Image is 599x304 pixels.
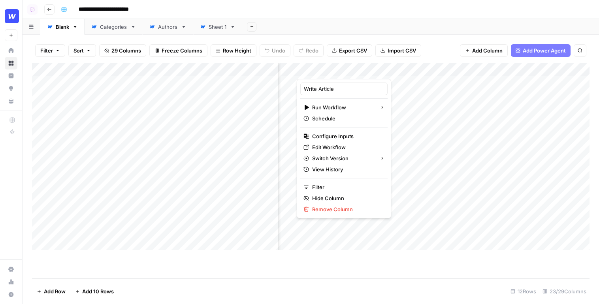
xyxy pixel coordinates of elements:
[312,165,381,173] span: View History
[44,287,66,295] span: Add Row
[70,285,119,298] button: Add 10 Rows
[149,44,207,57] button: Freeze Columns
[327,44,372,57] button: Export CSV
[472,47,503,54] span: Add Column
[193,19,242,35] a: Sheet 1
[312,132,381,140] span: Configure Inputs
[388,47,416,54] span: Import CSV
[111,47,141,54] span: 29 Columns
[511,44,571,57] button: Add Power Agent
[158,23,178,31] div: Authors
[375,44,421,57] button: Import CSV
[306,47,318,54] span: Redo
[312,114,381,122] span: Schedule
[162,47,202,54] span: Freeze Columns
[523,47,566,54] span: Add Power Agent
[85,19,143,35] a: Categories
[40,19,85,35] a: Blank
[209,23,227,31] div: Sheet 1
[5,288,17,301] button: Help + Support
[312,183,381,191] span: Filter
[32,285,70,298] button: Add Row
[460,44,508,57] button: Add Column
[260,44,290,57] button: Undo
[40,47,53,54] span: Filter
[56,23,69,31] div: Blank
[211,44,256,57] button: Row Height
[539,285,590,298] div: 23/29 Columns
[5,69,17,82] a: Insights
[68,44,96,57] button: Sort
[5,95,17,107] a: Your Data
[294,44,324,57] button: Redo
[312,194,381,202] span: Hide Column
[5,44,17,57] a: Home
[5,82,17,95] a: Opportunities
[73,47,84,54] span: Sort
[5,276,17,288] a: Usage
[99,44,146,57] button: 29 Columns
[272,47,285,54] span: Undo
[82,287,114,295] span: Add 10 Rows
[5,263,17,276] a: Settings
[35,44,65,57] button: Filter
[5,9,19,23] img: Webflow Logo
[312,103,373,111] span: Run Workflow
[5,6,17,26] button: Workspace: Webflow
[312,205,381,213] span: Remove Column
[143,19,193,35] a: Authors
[100,23,127,31] div: Categories
[312,154,373,162] span: Switch Version
[507,285,539,298] div: 12 Rows
[339,47,367,54] span: Export CSV
[223,47,251,54] span: Row Height
[5,57,17,69] a: Browse
[312,143,381,151] span: Edit Workflow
